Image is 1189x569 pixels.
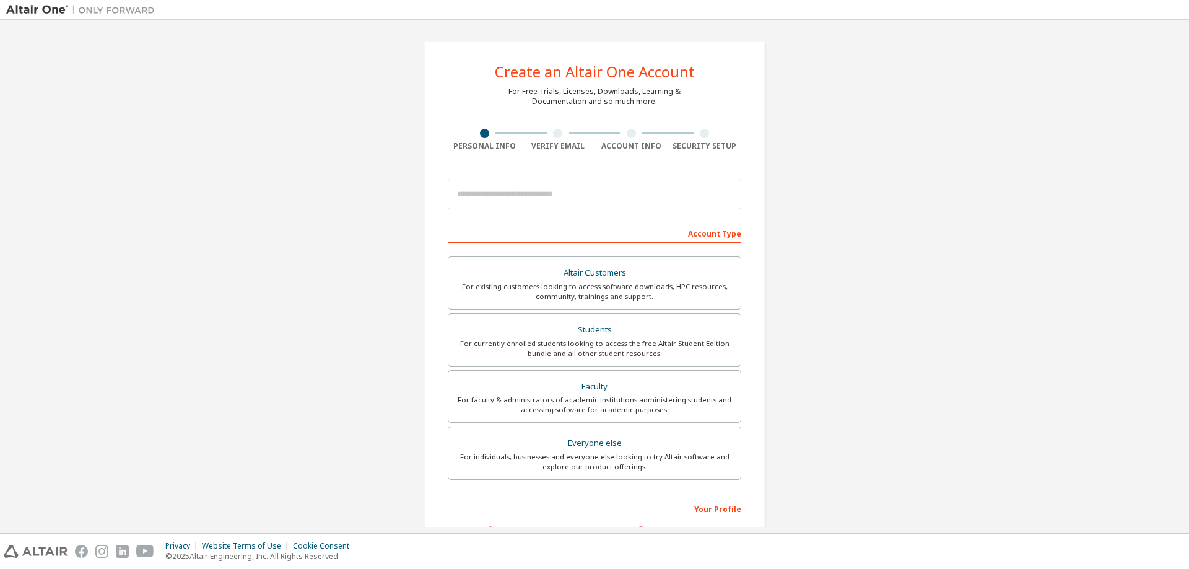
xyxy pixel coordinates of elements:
img: youtube.svg [136,545,154,558]
div: Privacy [165,541,202,551]
div: Everyone else [456,435,733,452]
div: Create an Altair One Account [495,64,695,79]
div: Your Profile [448,498,741,518]
p: © 2025 Altair Engineering, Inc. All Rights Reserved. [165,551,357,562]
div: For currently enrolled students looking to access the free Altair Student Edition bundle and all ... [456,339,733,358]
div: Students [456,321,733,339]
label: First Name [448,524,591,534]
img: facebook.svg [75,545,88,558]
img: linkedin.svg [116,545,129,558]
div: For individuals, businesses and everyone else looking to try Altair software and explore our prod... [456,452,733,472]
div: Verify Email [521,141,595,151]
div: Security Setup [668,141,742,151]
div: Faculty [456,378,733,396]
div: Account Info [594,141,668,151]
div: Account Type [448,223,741,243]
div: For Free Trials, Licenses, Downloads, Learning & Documentation and so much more. [508,87,681,106]
img: altair_logo.svg [4,545,68,558]
div: Personal Info [448,141,521,151]
div: Website Terms of Use [202,541,293,551]
img: instagram.svg [95,545,108,558]
img: Altair One [6,4,161,16]
div: For existing customers looking to access software downloads, HPC resources, community, trainings ... [456,282,733,302]
div: Altair Customers [456,264,733,282]
label: Last Name [598,524,741,534]
div: For faculty & administrators of academic institutions administering students and accessing softwa... [456,395,733,415]
div: Cookie Consent [293,541,357,551]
